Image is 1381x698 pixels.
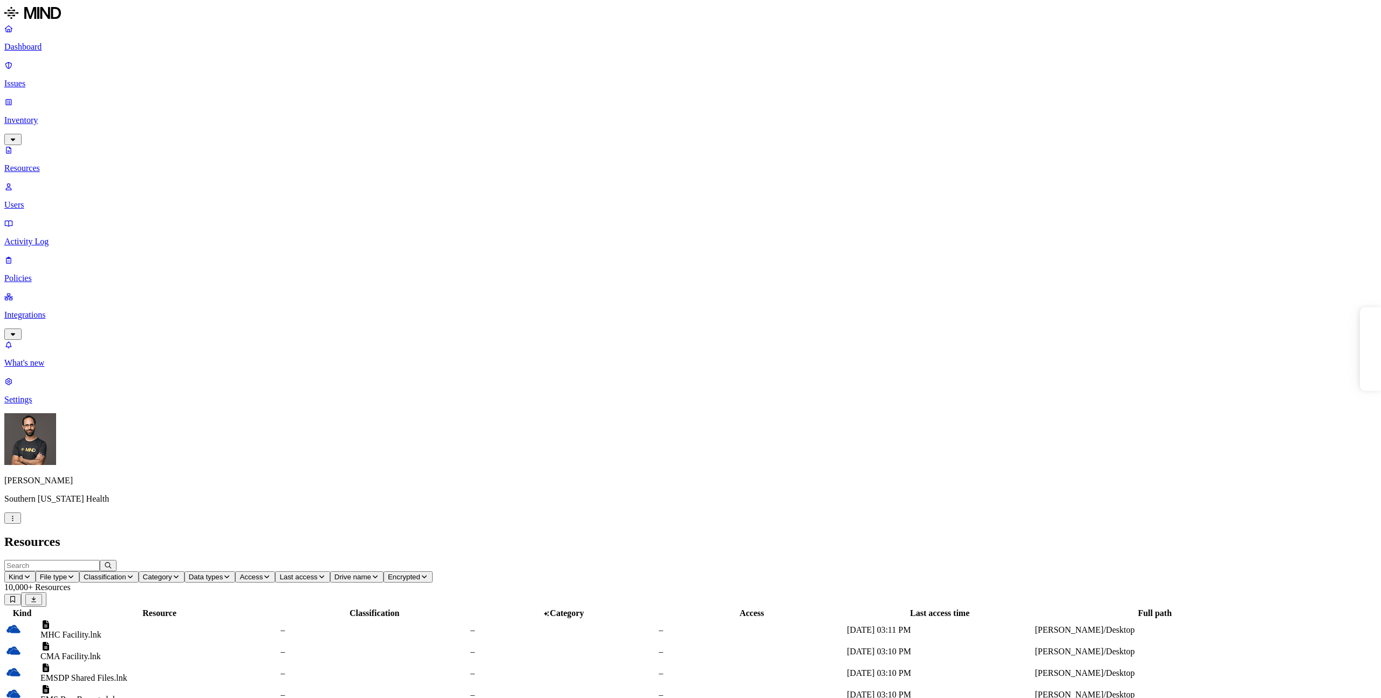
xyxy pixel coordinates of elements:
[1035,668,1275,678] div: [PERSON_NAME]/Desktop
[470,647,475,656] span: –
[659,608,845,618] div: Access
[6,621,21,637] img: onedrive.svg
[4,358,1377,368] p: What's new
[4,560,100,571] input: Search
[4,4,1377,24] a: MIND
[470,668,475,678] span: –
[847,647,911,656] span: [DATE] 03:10 PM
[40,608,278,618] div: Resource
[4,4,61,22] img: MIND
[4,115,1377,125] p: Inventory
[4,255,1377,283] a: Policies
[40,673,278,683] div: EMSDP Shared Files.lnk
[659,668,663,678] span: –
[281,608,468,618] div: Classification
[4,182,1377,210] a: Users
[189,573,223,581] span: Data types
[40,630,278,640] div: MHC Facility.lnk
[470,625,475,634] span: –
[4,79,1377,88] p: Issues
[84,573,126,581] span: Classification
[281,668,285,678] span: –
[40,573,67,581] span: File type
[1035,625,1275,635] div: [PERSON_NAME]/Desktop
[40,652,278,661] div: CMA Facility.lnk
[279,573,317,581] span: Last access
[143,573,172,581] span: Category
[4,200,1377,210] p: Users
[4,145,1377,173] a: Resources
[847,608,1033,618] div: Last access time
[550,608,584,618] span: Category
[4,535,1377,549] h2: Resources
[9,573,23,581] span: Kind
[4,413,56,465] img: Ohad Abarbanel
[659,647,663,656] span: –
[847,625,911,634] span: [DATE] 03:11 PM
[4,237,1377,247] p: Activity Log
[4,273,1377,283] p: Policies
[4,60,1377,88] a: Issues
[4,218,1377,247] a: Activity Log
[4,24,1377,52] a: Dashboard
[4,340,1377,368] a: What's new
[4,377,1377,405] a: Settings
[388,573,420,581] span: Encrypted
[1035,608,1275,618] div: Full path
[1035,647,1275,656] div: [PERSON_NAME]/Desktop
[281,625,285,634] span: –
[4,97,1377,143] a: Inventory
[4,395,1377,405] p: Settings
[6,643,21,658] img: onedrive.svg
[4,310,1377,320] p: Integrations
[240,573,263,581] span: Access
[334,573,371,581] span: Drive name
[4,494,1377,504] p: Southern [US_STATE] Health
[4,292,1377,338] a: Integrations
[4,163,1377,173] p: Resources
[4,583,71,592] span: 10,000+ Resources
[4,42,1377,52] p: Dashboard
[847,668,911,678] span: [DATE] 03:10 PM
[281,647,285,656] span: –
[659,625,663,634] span: –
[6,608,38,618] div: Kind
[6,665,21,680] img: onedrive.svg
